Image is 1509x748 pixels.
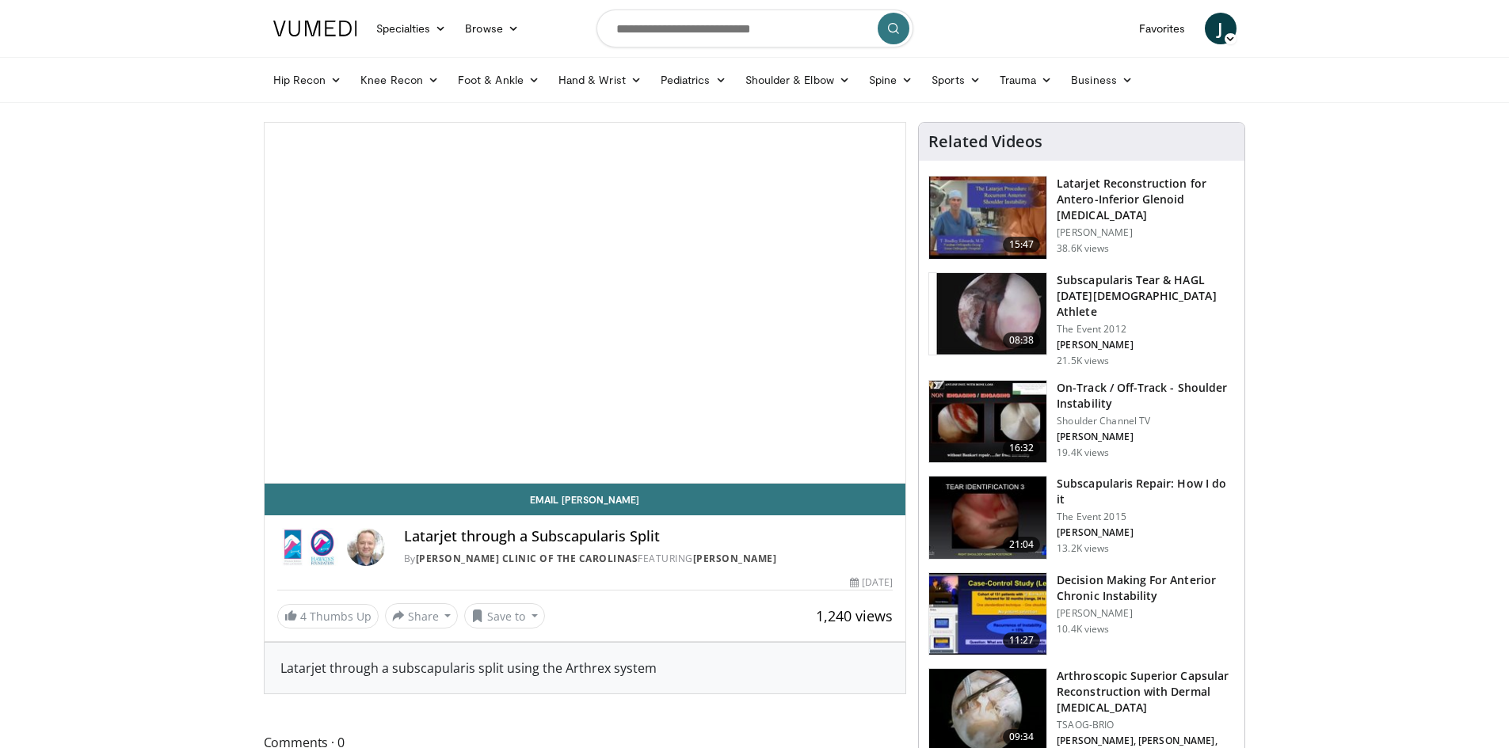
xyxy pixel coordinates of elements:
[1003,632,1041,648] span: 11:27
[1057,542,1109,555] p: 13.2K views
[448,64,549,96] a: Foot & Ankle
[404,552,894,566] div: By FEATURING
[1003,537,1041,552] span: 21:04
[549,64,651,96] a: Hand & Wrist
[928,176,1235,260] a: 15:47 Latarjet Reconstruction for Antero-Inferior Glenoid [MEDICAL_DATA] [PERSON_NAME] 38.6K views
[693,552,777,565] a: [PERSON_NAME]
[859,64,922,96] a: Spine
[1057,176,1235,223] h3: Latarjet Reconstruction for Antero-Inferior Glenoid [MEDICAL_DATA]
[277,604,379,628] a: 4 Thumbs Up
[1057,476,1235,507] h3: Subscapularis Repair: How I do it
[928,272,1235,367] a: 08:38 Subscapularis Tear & HAGL [DATE][DEMOGRAPHIC_DATA] Athlete The Event 2012 [PERSON_NAME] 21....
[928,476,1235,560] a: 21:04 Subscapularis Repair: How I do it The Event 2015 [PERSON_NAME] 13.2K views
[736,64,859,96] a: Shoulder & Elbow
[929,177,1046,259] img: 38708_0000_3.png.150x105_q85_crop-smart_upscale.jpg
[929,273,1046,355] img: 5SPjETdNCPS-ZANX4xMDoxOjB1O8AjAz_2.150x105_q85_crop-smart_upscale.jpg
[1057,272,1235,320] h3: Subscapularis Tear & HAGL [DATE][DEMOGRAPHIC_DATA] Athlete
[1057,572,1235,604] h3: Decision Making For Anterior Chronic Instability
[1003,332,1041,348] span: 08:38
[264,64,352,96] a: Hip Recon
[1061,64,1142,96] a: Business
[850,575,893,590] div: [DATE]
[464,603,545,628] button: Save to
[1057,380,1235,412] h3: On-Track / Off-Track - Shoulder Instability
[455,13,528,44] a: Browse
[922,64,990,96] a: Sports
[277,528,341,566] img: Steadman Hawkins Clinic of the Carolinas
[1057,526,1235,539] p: [PERSON_NAME]
[265,123,906,484] video-js: Video Player
[1057,623,1109,636] p: 10.4K views
[347,528,385,566] img: Avatar
[816,606,893,625] span: 1,240 views
[367,13,456,44] a: Specialties
[1057,415,1235,427] p: Shoulder Channel TV
[1003,729,1041,745] span: 09:34
[929,573,1046,655] img: 321600_0000_1.png.150x105_q85_crop-smart_upscale.jpg
[351,64,448,96] a: Knee Recon
[929,477,1046,559] img: 55f22b66-1b58-43ce-9ba4-271432277878.150x105_q85_crop-smart_upscale.jpg
[280,659,890,678] div: Latarjet through a subscapularis split using the Arthrex system
[928,572,1235,656] a: 11:27 Decision Making For Anterior Chronic Instability [PERSON_NAME] 10.4K views
[1057,431,1235,443] p: [PERSON_NAME]
[416,552,638,565] a: [PERSON_NAME] Clinic of the Carolinas
[1057,226,1235,239] p: [PERSON_NAME]
[300,609,307,624] span: 4
[1003,440,1041,456] span: 16:32
[1057,511,1235,523] p: The Event 2015
[1057,719,1235,731] p: TSAOG-BRIO
[1057,339,1235,351] p: [PERSON_NAME]
[928,380,1235,464] a: 16:32 On-Track / Off-Track - Shoulder Instability Shoulder Channel TV [PERSON_NAME] 19.4K views
[1057,242,1109,255] p: 38.6K views
[1057,323,1235,336] p: The Event 2012
[1003,237,1041,252] span: 15:47
[928,132,1042,151] h4: Related Videos
[404,528,894,545] h4: Latarjet through a Subscapularis Split
[1205,13,1237,44] a: J
[273,21,357,36] img: VuMedi Logo
[1057,446,1109,459] p: 19.4K views
[385,603,459,628] button: Share
[1130,13,1195,44] a: Favorites
[651,64,736,96] a: Pediatrics
[1057,668,1235,716] h3: Arthroscopic Superior Capsular Reconstruction with Dermal [MEDICAL_DATA]
[1057,355,1109,367] p: 21.5K views
[265,484,906,515] a: Email [PERSON_NAME]
[1057,607,1235,620] p: [PERSON_NAME]
[990,64,1062,96] a: Trauma
[596,9,913,47] input: Search topics, interventions
[929,381,1046,463] img: aaa41d3a-2597-45de-acbb-3f8031e93dd9.150x105_q85_crop-smart_upscale.jpg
